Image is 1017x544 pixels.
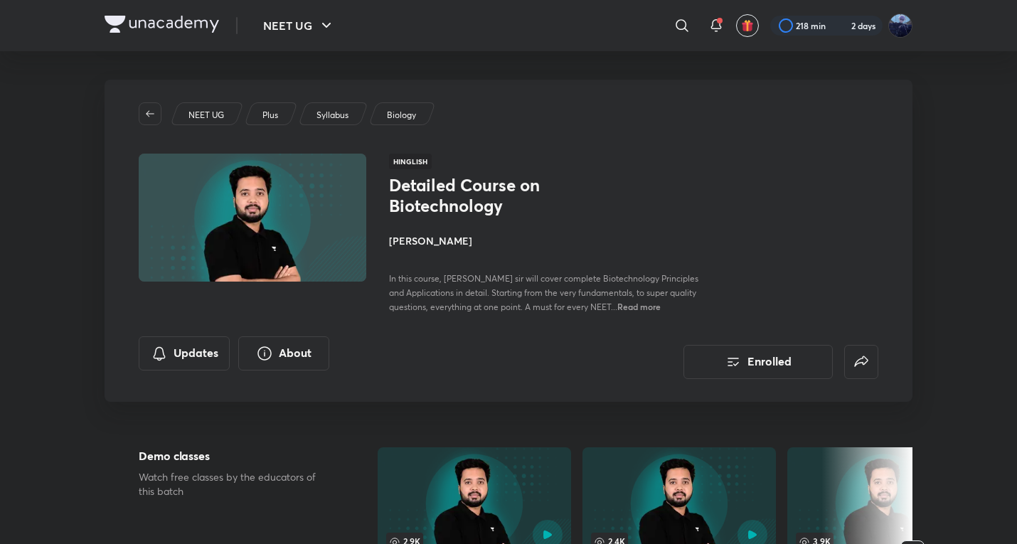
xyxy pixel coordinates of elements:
[188,109,224,122] p: NEET UG
[385,109,419,122] a: Biology
[139,470,332,498] p: Watch free classes by the educators of this batch
[186,109,227,122] a: NEET UG
[741,19,754,32] img: avatar
[139,336,230,370] button: Updates
[736,14,759,37] button: avatar
[844,345,878,379] button: false
[389,233,708,248] h4: [PERSON_NAME]
[105,16,219,36] a: Company Logo
[262,109,278,122] p: Plus
[683,345,833,379] button: Enrolled
[617,301,661,312] span: Read more
[834,18,848,33] img: streak
[389,273,698,312] span: In this course, [PERSON_NAME] sir will cover complete Biotechnology Principles and Applications i...
[387,109,416,122] p: Biology
[255,11,344,40] button: NEET UG
[139,447,332,464] h5: Demo classes
[105,16,219,33] img: Company Logo
[238,336,329,370] button: About
[260,109,281,122] a: Plus
[389,154,432,169] span: Hinglish
[314,109,351,122] a: Syllabus
[137,152,368,283] img: Thumbnail
[316,109,348,122] p: Syllabus
[389,175,622,216] h1: Detailed Course on Biotechnology
[888,14,912,38] img: Kushagra Singh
